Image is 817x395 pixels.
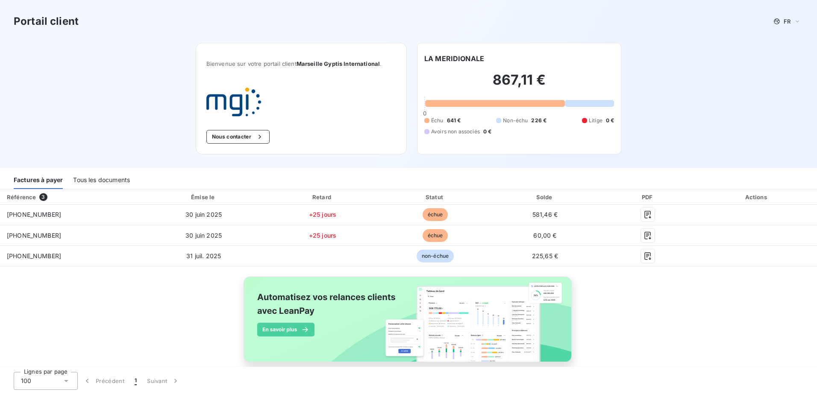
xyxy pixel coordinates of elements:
span: 0 [423,110,426,117]
img: banner [236,271,581,377]
span: 30 juin 2025 [185,211,222,218]
div: Statut [381,193,489,201]
div: Référence [7,194,36,200]
span: 581,46 € [532,211,558,218]
div: Émise le [144,193,264,201]
span: Litige [589,117,602,124]
span: [PHONE_NUMBER] [7,211,61,218]
span: échue [423,208,448,221]
span: 0 € [606,117,614,124]
span: 1 [135,377,137,385]
span: +25 jours [309,211,336,218]
h3: Portail client [14,14,79,29]
span: Marseille Gyptis International [297,60,380,67]
button: Suivant [142,372,185,390]
span: 3 [39,193,47,201]
span: non-échue [417,250,454,262]
span: 225,65 € [532,252,558,259]
div: Retard [267,193,378,201]
button: Précédent [78,372,129,390]
div: PDF [601,193,695,201]
span: Non-échu [503,117,528,124]
span: FR [784,18,791,25]
span: Bienvenue sur votre portail client . [206,60,396,67]
span: [PHONE_NUMBER] [7,252,61,259]
span: Échu [431,117,444,124]
img: Company logo [206,88,261,116]
span: 60,00 € [533,232,556,239]
span: 31 juil. 2025 [186,252,221,259]
div: Tous les documents [73,171,130,189]
span: 30 juin 2025 [185,232,222,239]
span: +25 jours [309,232,336,239]
h6: LA MERIDIONALE [424,53,484,64]
h2: 867,11 € [424,71,614,97]
span: 641 € [447,117,461,124]
div: Factures à payer [14,171,63,189]
span: [PHONE_NUMBER] [7,232,61,239]
div: Solde [493,193,598,201]
button: 1 [129,372,142,390]
span: 226 € [531,117,547,124]
span: 100 [21,377,31,385]
span: Avoirs non associés [431,128,480,136]
span: 0 € [483,128,491,136]
button: Nous contacter [206,130,270,144]
span: échue [423,229,448,242]
div: Actions [698,193,815,201]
